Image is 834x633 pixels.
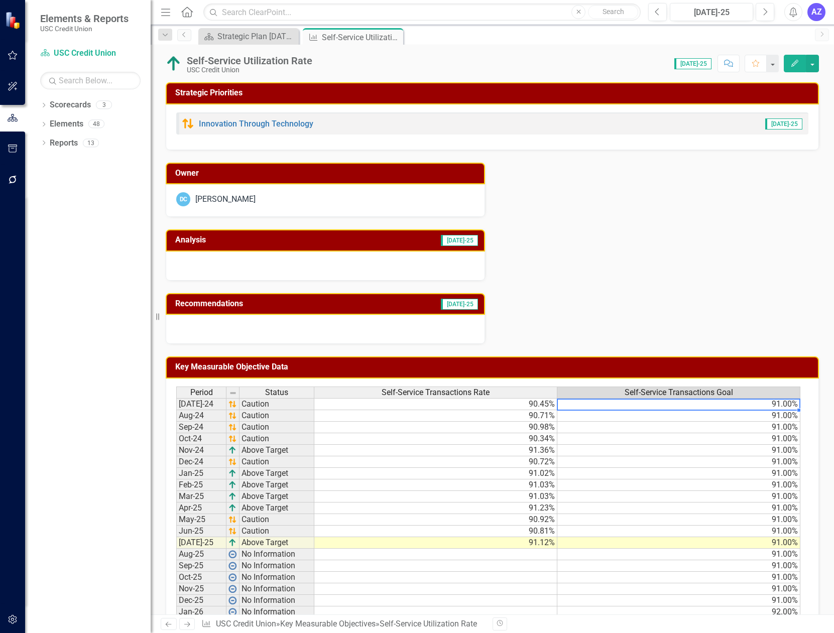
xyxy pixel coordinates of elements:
td: Above Target [240,479,314,491]
td: 91.03% [314,479,557,491]
td: No Information [240,595,314,606]
td: Feb-25 [176,479,226,491]
td: Apr-25 [176,502,226,514]
span: Search [603,8,624,16]
img: 7u2iTZrTEZ7i9oDWlPBULAqDHDmR3vKCs7My6dMMCIpfJOwzDMAzDMBH4B3+rbZfrisroAAAAAElFTkSuQmCC [228,423,236,431]
h3: Owner [175,169,479,178]
a: Reports [50,138,78,149]
td: Nov-24 [176,445,226,456]
td: 90.92% [314,514,557,526]
td: 90.34% [314,433,557,445]
td: 91.36% [314,445,557,456]
span: [DATE]-25 [441,299,478,310]
td: Caution [240,433,314,445]
a: Elements [50,118,83,130]
h3: Recommendations [175,299,370,308]
td: 91.00% [557,468,800,479]
span: Elements & Reports [40,13,129,25]
a: USC Credit Union [40,48,141,59]
td: 91.00% [557,549,800,560]
td: No Information [240,560,314,572]
td: 90.81% [314,526,557,537]
td: No Information [240,572,314,583]
td: Caution [240,398,314,410]
td: Jan-26 [176,606,226,618]
div: 48 [88,120,104,129]
td: Caution [240,422,314,433]
td: 91.00% [557,445,800,456]
td: 91.00% [557,514,800,526]
button: AZ [807,3,825,21]
span: Self-Service Transactions Rate [382,388,490,397]
td: Above Target [240,491,314,502]
img: Caution [182,117,194,130]
h3: Analysis [175,235,310,244]
h3: Strategic Priorities [175,88,813,97]
td: No Information [240,583,314,595]
td: Dec-24 [176,456,226,468]
td: 91.03% [314,491,557,502]
td: 92.00% [557,606,800,618]
div: USC Credit Union [187,66,312,74]
td: 91.00% [557,537,800,549]
td: 91.12% [314,537,557,549]
td: Dec-25 [176,595,226,606]
img: wPkqUstsMhMTgAAAABJRU5ErkJggg== [228,585,236,593]
td: Jun-25 [176,526,226,537]
span: Period [190,388,213,397]
td: 91.00% [557,398,800,410]
td: [DATE]-24 [176,398,226,410]
span: [DATE]-25 [674,58,711,69]
div: Self-Service Utilization Rate [322,31,401,44]
td: May-25 [176,514,226,526]
img: 7u2iTZrTEZ7i9oDWlPBULAqDHDmR3vKCs7My6dMMCIpfJOwzDMAzDMBH4B3+rbZfrisroAAAAAElFTkSuQmCC [228,527,236,535]
td: No Information [240,606,314,618]
td: 91.23% [314,502,557,514]
span: Self-Service Transactions Goal [625,388,733,397]
div: Self-Service Utilization Rate [187,55,312,66]
a: USC Credit Union [216,619,276,628]
td: 91.00% [557,583,800,595]
td: Above Target [240,445,314,456]
td: 91.02% [314,468,557,479]
td: Above Target [240,537,314,549]
input: Search ClearPoint... [203,4,641,21]
td: 91.00% [557,526,800,537]
img: 8DAGhfEEPCf229AAAAAElFTkSuQmCC [229,389,237,397]
td: 90.45% [314,398,557,410]
span: [DATE]-25 [765,118,802,130]
td: Above Target [240,502,314,514]
td: Sep-25 [176,560,226,572]
td: Caution [240,456,314,468]
td: 91.00% [557,595,800,606]
h3: Key Measurable Objective Data [175,362,813,371]
img: 7u2iTZrTEZ7i9oDWlPBULAqDHDmR3vKCs7My6dMMCIpfJOwzDMAzDMBH4B3+rbZfrisroAAAAAElFTkSuQmCC [228,400,236,408]
input: Search Below... [40,72,141,89]
td: 90.98% [314,422,557,433]
a: Scorecards [50,99,91,111]
td: 91.00% [557,456,800,468]
img: Above Target [166,56,182,72]
img: 7u2iTZrTEZ7i9oDWlPBULAqDHDmR3vKCs7My6dMMCIpfJOwzDMAzDMBH4B3+rbZfrisroAAAAAElFTkSuQmCC [228,435,236,443]
img: 7u2iTZrTEZ7i9oDWlPBULAqDHDmR3vKCs7My6dMMCIpfJOwzDMAzDMBH4B3+rbZfrisroAAAAAElFTkSuQmCC [228,458,236,466]
img: VmL+zLOWXp8NoCSi7l57Eu8eJ+4GWSi48xzEIItyGCrzKAg+GPZxiGYRiGYS7xC1jVADWlAHzkAAAAAElFTkSuQmCC [228,481,236,489]
img: ClearPoint Strategy [5,11,23,29]
td: Mar-25 [176,491,226,502]
button: [DATE]-25 [670,3,753,21]
div: [PERSON_NAME] [195,194,256,205]
div: Strategic Plan [DATE] - [DATE] [217,30,296,43]
a: Innovation Through Technology [199,119,313,129]
td: 91.00% [557,479,800,491]
td: Aug-24 [176,410,226,422]
td: 91.00% [557,410,800,422]
td: Oct-25 [176,572,226,583]
td: 91.00% [557,491,800,502]
div: DC [176,192,190,206]
img: wPkqUstsMhMTgAAAABJRU5ErkJggg== [228,562,236,570]
img: wPkqUstsMhMTgAAAABJRU5ErkJggg== [228,596,236,604]
td: 91.00% [557,502,800,514]
img: VmL+zLOWXp8NoCSi7l57Eu8eJ+4GWSi48xzEIItyGCrzKAg+GPZxiGYRiGYS7xC1jVADWlAHzkAAAAAElFTkSuQmCC [228,469,236,477]
td: 91.00% [557,422,800,433]
button: Search [588,5,638,19]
